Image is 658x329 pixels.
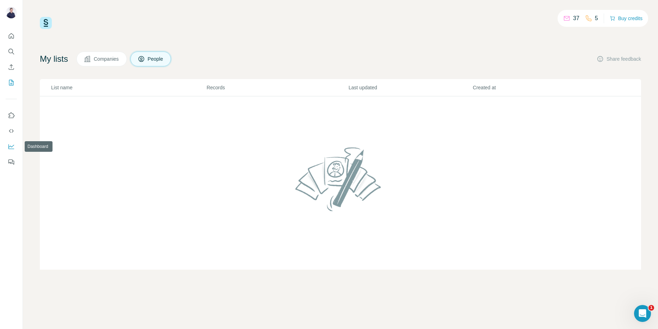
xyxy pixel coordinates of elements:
[94,55,119,62] span: Companies
[6,125,17,137] button: Use Surfe API
[40,53,68,65] h4: My lists
[6,140,17,153] button: Dashboard
[6,76,17,89] button: My lists
[634,305,651,322] iframe: Intercom live chat
[6,61,17,73] button: Enrich CSV
[6,30,17,42] button: Quick start
[573,14,579,23] p: 37
[148,55,164,62] span: People
[6,156,17,168] button: Feedback
[207,84,348,91] p: Records
[349,84,472,91] p: Last updated
[6,45,17,58] button: Search
[473,84,597,91] p: Created at
[51,84,206,91] p: List name
[597,55,641,62] button: Share feedback
[40,17,52,29] img: Surfe Logo
[6,7,17,18] img: Avatar
[610,13,642,23] button: Buy credits
[648,305,654,311] span: 1
[6,109,17,122] button: Use Surfe on LinkedIn
[293,141,388,217] img: No lists found
[595,14,598,23] p: 5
